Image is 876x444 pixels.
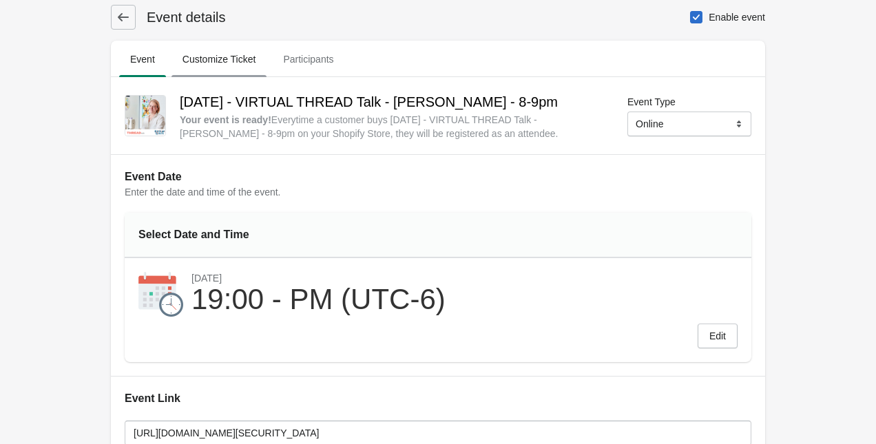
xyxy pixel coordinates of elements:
[272,47,344,72] span: Participants
[138,226,318,243] div: Select Date and Time
[709,10,765,24] span: Enable event
[191,272,446,284] div: [DATE]
[136,8,226,27] h1: Event details
[180,91,605,113] h2: [DATE] - VIRTUAL THREAD Talk - [PERSON_NAME] - 8-9pm
[180,113,605,140] div: Everytime a customer buys [DATE] - VIRTUAL THREAD Talk - [PERSON_NAME] - 8-9pm on your Shopify St...
[180,114,271,125] strong: Your event is ready !
[171,47,267,72] span: Customize Ticket
[627,95,676,109] label: Event Type
[138,272,183,317] img: calendar-9220d27974dede90758afcd34f990835.png
[125,390,751,407] h2: Event Link
[125,187,280,198] span: Enter the date and time of the event.
[191,284,446,315] div: 19:00 - PM (UTC-6)
[119,47,166,72] span: Event
[709,330,726,341] span: Edit
[698,324,738,348] button: Edit
[125,169,751,185] h2: Event Date
[125,96,165,136] img: ThreadTalks-SarahFielke.png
